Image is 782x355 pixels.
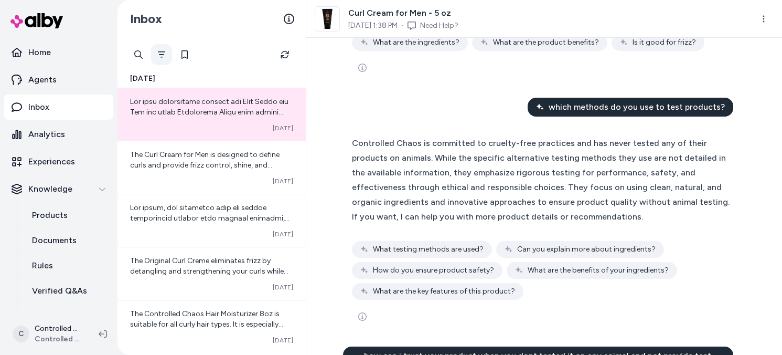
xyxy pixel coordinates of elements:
[32,209,68,222] p: Products
[4,95,113,120] a: Inbox
[4,176,113,202] button: Knowledge
[28,128,65,141] p: Analytics
[373,265,494,276] span: How do you ensure product safety?
[22,203,113,228] a: Products
[549,101,725,113] span: which methods do you use to test products?
[4,67,113,92] a: Agents
[373,286,515,297] span: What are the key features of this product?
[348,7,458,19] span: Curl Cream for Men - 5 oz
[28,183,72,195] p: Knowledge
[315,7,339,31] img: CCForMen5oz_6e358a69-8fe9-41f0-812d-b88a0e80f657.jpg
[373,244,484,255] span: What testing methods are used?
[28,74,57,86] p: Agents
[28,155,75,168] p: Experiences
[4,149,113,174] a: Experiences
[633,37,696,48] span: Is it good for frizz?
[117,247,306,300] a: The Original Curl Creme eliminates frizz by detangling and strengthening your curls while providi...
[22,253,113,278] a: Rules
[28,46,51,59] p: Home
[130,11,162,27] h2: Inbox
[273,336,293,344] span: [DATE]
[32,259,53,272] p: Rules
[273,177,293,185] span: [DATE]
[117,194,306,247] a: Lor ipsum, dol sitametco adip eli seddoe temporincid utlabor etdo magnaal enimadmi, veniamquisn, ...
[274,44,295,65] button: Refresh
[130,74,155,84] span: [DATE]
[6,317,90,351] button: CControlled Chaos ShopifyControlled Chaos
[32,310,64,322] p: Reviews
[273,124,293,132] span: [DATE]
[32,234,77,247] p: Documents
[22,304,113,329] a: Reviews
[28,101,49,113] p: Inbox
[352,138,730,222] span: Controlled Chaos is committed to cruelty-free practices and has never tested any of their product...
[373,37,459,48] span: What are the ingredients?
[22,228,113,253] a: Documents
[348,20,398,31] span: [DATE] 1:38 PM
[117,141,306,194] a: The Curl Cream for Men is designed to define curls and provide frizz control, shine, and bounce w...
[402,20,403,31] span: ·
[35,323,82,334] p: Controlled Chaos Shopify
[273,283,293,291] span: [DATE]
[517,244,656,255] span: Can you explain more about ingredients?
[32,285,87,297] p: Verified Q&As
[10,13,63,28] img: alby Logo
[352,57,373,78] button: See more
[22,278,113,304] a: Verified Q&As
[4,40,113,65] a: Home
[420,20,458,31] a: Need Help?
[493,37,599,48] span: What are the product benefits?
[273,230,293,238] span: [DATE]
[117,300,306,353] a: The Controlled Chaos Hair Moisturizer 8oz is suitable for all curly hair types. It is especially ...
[13,326,29,342] span: C
[151,44,172,65] button: Filter
[35,334,82,344] span: Controlled Chaos
[130,150,293,264] span: The Curl Cream for Men is designed to define curls and provide frizz control, shine, and bounce w...
[528,265,669,276] span: What are the benefits of your ingredients?
[117,88,306,141] a: Lor ipsu dolorsitame consect adi Elit Seddo eiu Tem inc utlab Etdolorema Aliqu enim admini (veni ...
[4,122,113,147] a: Analytics
[352,306,373,327] button: See more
